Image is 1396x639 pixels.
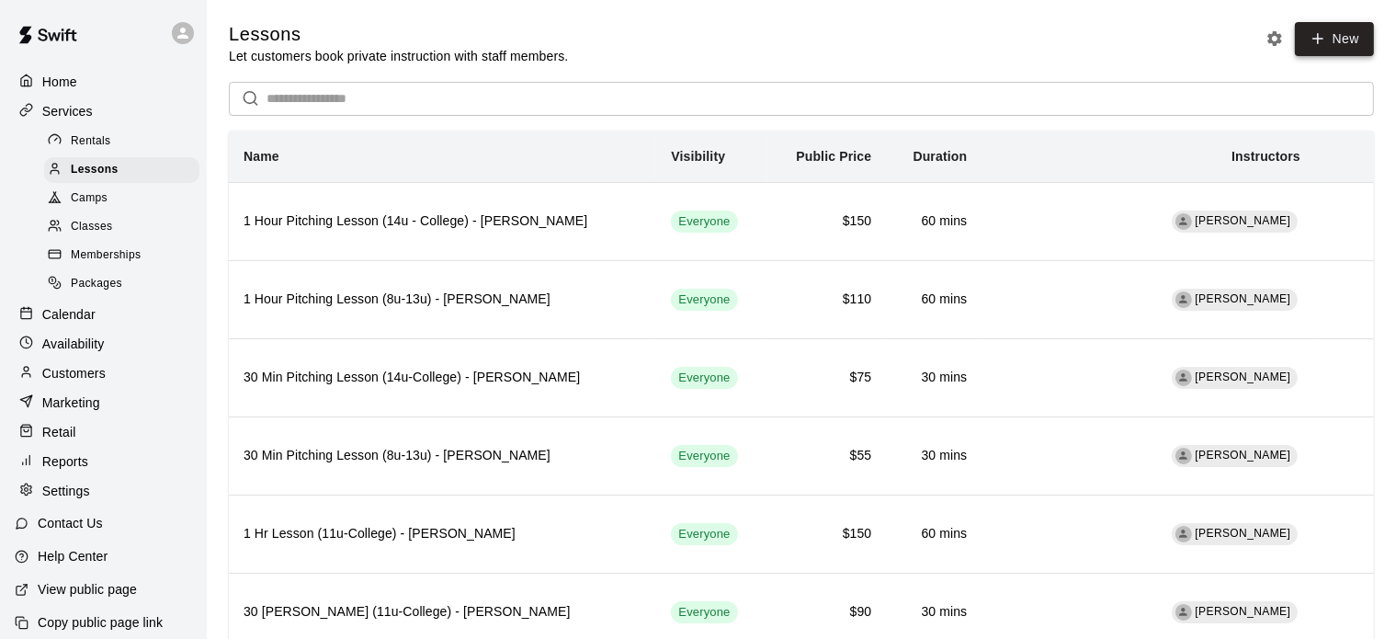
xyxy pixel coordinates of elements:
span: Everyone [671,448,737,465]
div: Camps [44,186,199,211]
a: Rentals [44,127,207,155]
a: Calendar [15,301,192,328]
h5: Lessons [229,22,568,47]
span: Everyone [671,291,737,309]
div: Reid Morgan [1175,291,1192,308]
h6: 60 mins [901,211,967,232]
div: Reid Morgan [1175,448,1192,464]
div: Reid Morgan [1175,370,1192,386]
a: Services [15,97,192,125]
span: Everyone [671,604,737,622]
button: Lesson settings [1261,25,1288,52]
div: This service is visible to all of your customers [671,289,737,311]
h6: 60 mins [901,290,967,310]
span: Classes [71,218,112,236]
span: Rentals [71,132,111,151]
p: Calendar [42,305,96,324]
div: Carson Maxwell [1175,604,1192,621]
b: Visibility [671,149,725,164]
span: [PERSON_NAME] [1196,214,1291,227]
h6: 1 Hour Pitching Lesson (14u - College) - [PERSON_NAME] [244,211,641,232]
h6: $110 [781,290,872,310]
a: Memberships [44,242,207,270]
p: Contact Us [38,514,103,532]
a: Marketing [15,389,192,416]
b: Duration [914,149,968,164]
h6: $75 [781,368,872,388]
span: [PERSON_NAME] [1196,605,1291,618]
span: Packages [71,275,122,293]
p: Settings [42,482,90,500]
div: Rentals [44,129,199,154]
div: This service is visible to all of your customers [671,367,737,389]
div: Carson Maxwell [1175,526,1192,542]
div: This service is visible to all of your customers [671,211,737,233]
p: Retail [42,423,76,441]
span: Everyone [671,370,737,387]
h6: $55 [781,446,872,466]
h6: $90 [781,602,872,622]
p: Reports [42,452,88,471]
span: Memberships [71,246,141,265]
div: Packages [44,271,199,297]
a: Reports [15,448,192,475]
span: Everyone [671,526,737,543]
a: Retail [15,418,192,446]
span: Lessons [71,161,119,179]
p: Home [42,73,77,91]
h6: 1 Hr Lesson (11u-College) - [PERSON_NAME] [244,524,641,544]
p: Help Center [38,547,108,565]
a: Packages [44,270,207,299]
div: Classes [44,214,199,240]
a: Lessons [44,155,207,184]
span: [PERSON_NAME] [1196,449,1291,462]
p: Marketing [42,394,100,412]
a: Classes [44,213,207,242]
span: [PERSON_NAME] [1196,292,1291,305]
p: Let customers book private instruction with staff members. [229,47,568,65]
a: Camps [44,185,207,213]
span: [PERSON_NAME] [1196,527,1291,540]
h6: $150 [781,211,872,232]
h6: 30 [PERSON_NAME] (11u-College) - [PERSON_NAME] [244,602,641,622]
a: Home [15,68,192,96]
h6: 30 mins [901,368,967,388]
h6: $150 [781,524,872,544]
b: Instructors [1231,149,1300,164]
b: Name [244,149,279,164]
p: View public page [38,580,137,599]
h6: 30 mins [901,602,967,622]
h6: 60 mins [901,524,967,544]
a: Customers [15,359,192,387]
b: Public Price [796,149,871,164]
span: Everyone [671,213,737,231]
h6: 1 Hour Pitching Lesson (8u-13u) - [PERSON_NAME] [244,290,641,310]
h6: 30 mins [901,446,967,466]
div: This service is visible to all of your customers [671,601,737,623]
p: Availability [42,335,105,353]
h6: 30 Min Pitching Lesson (14u-College) - [PERSON_NAME] [244,368,641,388]
div: This service is visible to all of your customers [671,523,737,545]
p: Copy public page link [38,613,163,632]
a: Availability [15,330,192,358]
p: Customers [42,364,106,382]
a: New [1295,22,1374,56]
div: Lessons [44,157,199,183]
p: Services [42,102,93,120]
div: This service is visible to all of your customers [671,445,737,467]
span: Camps [71,189,108,208]
h6: 30 Min Pitching Lesson (8u-13u) - [PERSON_NAME] [244,446,641,466]
span: [PERSON_NAME] [1196,371,1291,383]
div: Reid Morgan [1175,213,1192,230]
a: Settings [15,477,192,505]
div: Memberships [44,243,199,268]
